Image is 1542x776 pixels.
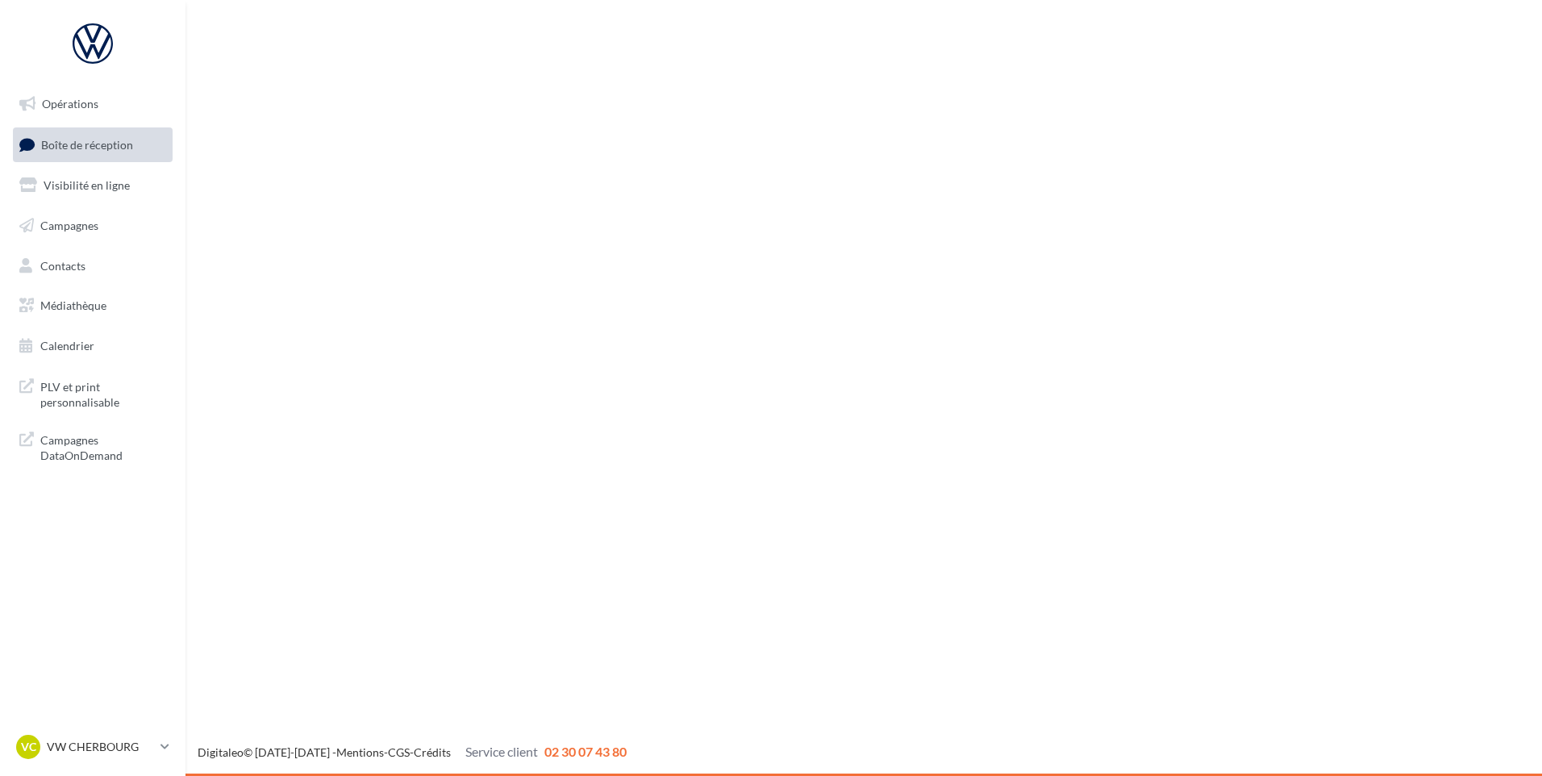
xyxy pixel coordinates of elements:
span: PLV et print personnalisable [40,376,166,411]
a: VC VW CHERBOURG [13,732,173,762]
span: Visibilité en ligne [44,178,130,192]
a: Campagnes DataOnDemand [10,423,176,470]
a: PLV et print personnalisable [10,369,176,417]
a: Contacts [10,249,176,283]
p: VW CHERBOURG [47,739,154,755]
span: Service client [465,744,538,759]
a: Digitaleo [198,745,244,759]
a: Campagnes [10,209,176,243]
span: Calendrier [40,339,94,353]
a: Mentions [336,745,384,759]
a: Médiathèque [10,289,176,323]
span: Boîte de réception [41,137,133,151]
a: CGS [388,745,410,759]
span: 02 30 07 43 80 [544,744,627,759]
span: Campagnes [40,219,98,232]
span: Médiathèque [40,298,106,312]
span: Contacts [40,258,85,272]
span: VC [21,739,36,755]
a: Opérations [10,87,176,121]
span: © [DATE]-[DATE] - - - [198,745,627,759]
a: Calendrier [10,329,176,363]
span: Campagnes DataOnDemand [40,429,166,464]
a: Boîte de réception [10,127,176,162]
a: Visibilité en ligne [10,169,176,202]
span: Opérations [42,97,98,111]
a: Crédits [414,745,451,759]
